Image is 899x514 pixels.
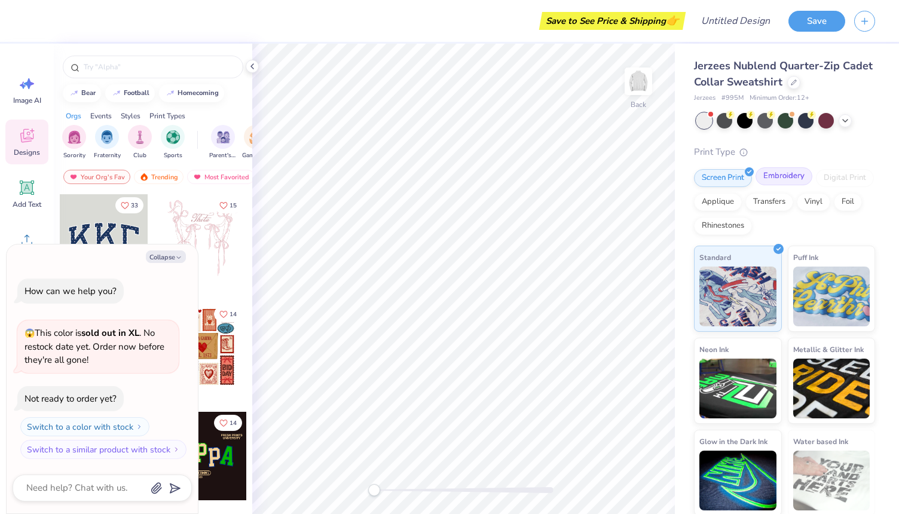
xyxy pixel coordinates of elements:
div: Vinyl [797,193,830,211]
span: Fraternity [94,151,121,160]
div: Save to See Price & Shipping [542,12,683,30]
button: filter button [62,125,86,160]
img: Switch to a color with stock [136,423,143,430]
div: filter for Game Day [242,125,270,160]
img: Metallic & Glitter Ink [793,359,870,418]
div: Trending [134,170,184,184]
div: Orgs [66,111,81,121]
span: Game Day [242,151,270,160]
span: Image AI [13,96,41,105]
span: 14 [230,420,237,426]
div: filter for Club [128,125,152,160]
span: 15 [230,203,237,209]
button: Like [214,306,242,322]
img: Parent's Weekend Image [216,130,230,144]
img: most_fav.gif [192,173,202,181]
img: Back [626,69,650,93]
button: filter button [94,125,121,160]
button: filter button [161,125,185,160]
span: Minimum Order: 12 + [750,93,809,103]
span: Club [133,151,146,160]
span: Neon Ink [699,343,729,356]
img: most_fav.gif [69,173,78,181]
img: Fraternity Image [100,130,114,144]
img: Standard [699,267,776,326]
span: Sorority [63,151,85,160]
div: filter for Sports [161,125,185,160]
input: Try "Alpha" [82,61,236,73]
img: Puff Ink [793,267,870,326]
div: Rhinestones [694,217,752,235]
div: Applique [694,193,742,211]
img: trending.gif [139,173,149,181]
img: Switch to a similar product with stock [173,446,180,453]
img: Game Day Image [249,130,263,144]
span: # 995M [721,93,744,103]
div: football [124,90,149,96]
div: Digital Print [816,169,874,187]
img: trend_line.gif [69,90,79,97]
div: Most Favorited [187,170,255,184]
div: How can we help you? [25,285,117,297]
img: Glow in the Dark Ink [699,451,776,510]
button: bear [63,84,101,102]
button: Like [214,197,242,213]
span: Jerzees Nublend Quarter-Zip Cadet Collar Sweatshirt [694,59,873,89]
button: football [105,84,155,102]
button: filter button [242,125,270,160]
button: Like [115,197,143,213]
span: Water based Ink [793,435,848,448]
span: 33 [131,203,138,209]
input: Untitled Design [692,9,779,33]
button: filter button [209,125,237,160]
span: Puff Ink [793,251,818,264]
div: filter for Sorority [62,125,86,160]
button: filter button [128,125,152,160]
div: Transfers [745,193,793,211]
span: 14 [230,311,237,317]
span: Standard [699,251,731,264]
img: Club Image [133,130,146,144]
button: Like [214,415,242,431]
span: Add Text [13,200,41,209]
button: Switch to a similar product with stock [20,440,186,459]
div: Foil [834,193,862,211]
div: Accessibility label [368,484,380,496]
button: Collapse [146,250,186,263]
button: Save [788,11,845,32]
img: Water based Ink [793,451,870,510]
div: filter for Fraternity [94,125,121,160]
div: Back [631,99,646,110]
img: Sorority Image [68,130,81,144]
span: 😱 [25,328,35,339]
div: Events [90,111,112,121]
span: Jerzees [694,93,715,103]
button: Switch to a color with stock [20,417,149,436]
button: homecoming [159,84,224,102]
div: Not ready to order yet? [25,393,117,405]
span: Glow in the Dark Ink [699,435,767,448]
span: Parent's Weekend [209,151,237,160]
div: Screen Print [694,169,752,187]
span: This color is . No restock date yet. Order now before they're all gone! [25,327,164,366]
div: Print Types [149,111,185,121]
span: Metallic & Glitter Ink [793,343,864,356]
span: 👉 [666,13,679,27]
div: bear [81,90,96,96]
img: Neon Ink [699,359,776,418]
div: homecoming [178,90,219,96]
span: Designs [14,148,40,157]
div: filter for Parent's Weekend [209,125,237,160]
img: trend_line.gif [166,90,175,97]
div: Your Org's Fav [63,170,130,184]
span: Sports [164,151,182,160]
div: Styles [121,111,140,121]
strong: sold out in XL [81,327,139,339]
img: trend_line.gif [112,90,121,97]
div: Print Type [694,145,875,159]
img: Sports Image [166,130,180,144]
div: Embroidery [756,167,812,185]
